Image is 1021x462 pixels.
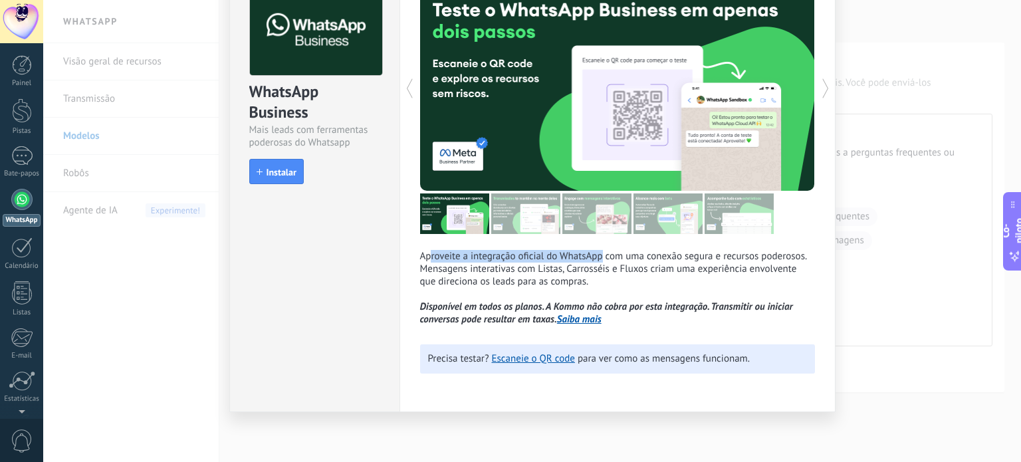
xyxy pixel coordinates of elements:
[420,193,489,234] img: tour_image_af96a8ccf0f3a66e7f08a429c7d28073.png
[12,78,31,88] font: Painel
[491,193,560,234] img: tour_image_6cf6297515b104f916d063e49aae351c.png
[13,126,31,136] font: Pistas
[5,261,38,271] font: Calendário
[13,308,31,317] font: Listas
[428,352,489,365] font: Precisa testar?
[578,352,750,365] font: para ver como as mensagens funcionam.
[267,166,296,178] font: Instalar
[492,352,575,365] font: Escaneie o QR code
[6,215,38,225] font: WhatsApp
[249,81,323,122] font: WhatsApp Business
[557,313,602,326] a: Saiba mais
[11,351,31,360] font: E-mail
[420,300,793,326] font: Disponível em todos os planos. A Kommo não cobra por esta integração. Transmitir ou iniciar conve...
[4,169,39,178] font: Bate-papos
[249,159,304,184] button: Instalar
[705,193,774,234] img: tour_image_46dcd16e2670e67c1b8e928eefbdcce9.png
[249,124,368,149] font: Mais leads com ferramentas poderosas do Whatsapp
[562,193,631,234] img: tour_image_87c31d5c6b42496d4b4f28fbf9d49d2b.png
[420,250,807,288] font: Aproveite a integração oficial do WhatsApp com uma conexão segura e recursos poderosos. Mensagens...
[249,81,380,124] div: WhatsApp Business
[633,193,703,234] img: tour_image_58a1c38c4dee0ce492f4b60cdcddf18a.png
